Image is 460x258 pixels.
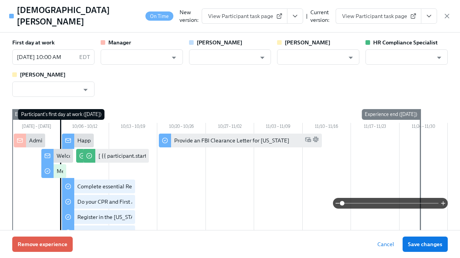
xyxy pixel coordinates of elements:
[20,71,65,78] strong: [PERSON_NAME]
[372,237,400,252] button: Cancel
[287,8,303,24] button: View task page
[77,213,187,221] div: Register in the [US_STATE] Fingerprint Portal
[208,12,281,20] span: View Participant task page
[285,39,330,46] strong: [PERSON_NAME]
[303,123,351,132] div: 11/10 – 11/16
[408,240,442,248] span: Save changes
[12,39,55,46] label: First day at work
[60,123,109,132] div: 10/06 – 10/12
[12,123,60,132] div: [DATE] – [DATE]
[345,52,357,64] button: Open
[403,237,448,252] button: Save changes
[377,240,394,248] span: Cancel
[145,13,173,19] span: On Time
[77,229,192,236] div: Sign your [US_STATE] Criminal History Affidavit
[18,109,104,120] div: Participant's first day at work ([DATE])
[342,12,415,20] span: View Participant task page
[168,52,180,64] button: Open
[254,123,302,132] div: 11/03 – 11/09
[202,8,287,24] a: View Participant task page
[336,8,421,24] a: View Participant task page
[421,8,437,24] button: View task page
[79,53,90,61] p: EDT
[18,240,67,248] span: Remove experience
[17,5,142,28] h4: [DEMOGRAPHIC_DATA][PERSON_NAME]
[400,123,448,132] div: 11/24 – 11/30
[57,152,148,160] div: Welcome to the Charlie Health team!
[310,8,330,24] div: Current version:
[12,237,73,252] button: Remove experience
[98,152,309,160] div: [ {{ participant.startDate | MMM Do }} Cohort] Confirm when cleared to conduct BPSes
[77,183,163,190] div: Complete essential Relias trainings
[305,136,311,145] span: Work Email
[351,123,399,132] div: 11/17 – 11/23
[77,137,116,144] div: Happy first day!
[109,123,157,132] div: 10/13 – 10/19
[57,167,95,175] div: Meet the team!
[313,136,319,145] span: Slack
[256,52,268,64] button: Open
[373,39,438,46] strong: HR Compliance Specialist
[362,109,420,120] div: Experience end ([DATE])
[433,52,445,64] button: Open
[108,39,131,46] strong: Manager
[306,12,307,20] div: |
[206,123,254,132] div: 10/27 – 11/02
[179,8,199,24] div: New version:
[174,137,289,144] div: Provide an FBI Clearance Letter for [US_STATE]
[157,123,206,132] div: 10/20 – 10/26
[80,84,91,96] button: Open
[197,39,242,46] strong: [PERSON_NAME]
[29,137,137,144] div: Admissions/Intake New Hire cleared to start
